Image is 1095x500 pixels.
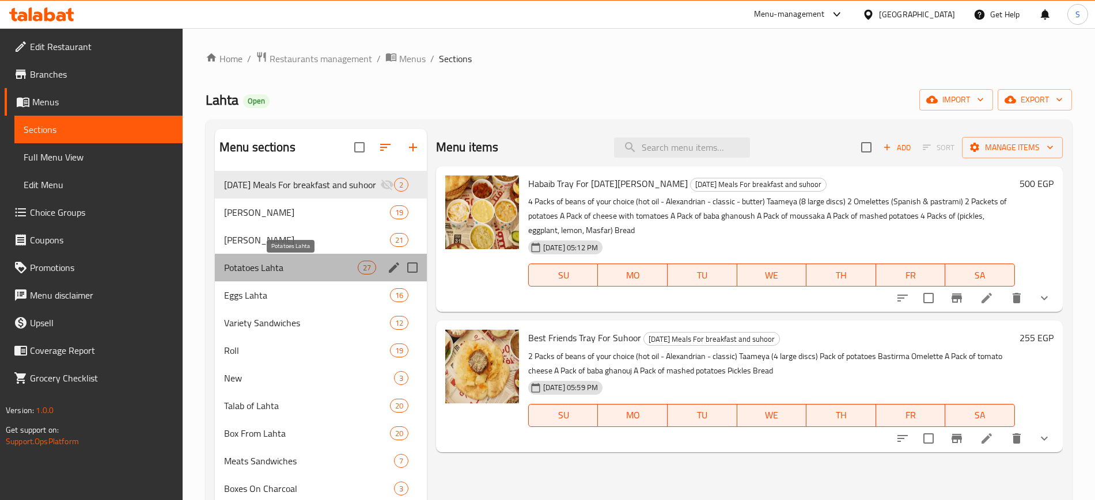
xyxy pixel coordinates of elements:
div: items [394,178,408,192]
button: SU [528,264,598,287]
span: Sections [439,52,472,66]
a: Coverage Report [5,337,183,364]
a: Choice Groups [5,199,183,226]
button: sort-choices [889,284,916,312]
button: WE [737,404,807,427]
span: Upsell [30,316,173,330]
span: Get support on: [6,422,59,437]
span: S [1075,8,1080,21]
span: Boxes On Charcoal [224,482,394,495]
svg: Show Choices [1037,432,1051,445]
div: items [358,261,376,274]
p: 2 Packs of beans of your choice (hot oil - Alexandrian - classic) Taameya (4 large discs) Pack of... [528,349,1015,378]
span: Choice Groups [30,205,173,219]
button: Branch-specific-item [943,284,971,312]
span: Menu disclaimer [30,288,173,302]
div: items [394,482,408,495]
a: Promotions [5,254,183,281]
span: Open [243,96,270,106]
span: Select to update [916,426,941,451]
div: Talab of Lahta20 [215,392,427,419]
span: [DATE] 05:59 PM [539,382,603,393]
button: TH [806,264,876,287]
nav: breadcrumb [206,51,1072,66]
a: Home [206,52,243,66]
div: [GEOGRAPHIC_DATA] [879,8,955,21]
h2: Menu items [436,139,499,156]
div: [PERSON_NAME]21 [215,226,427,254]
a: Grocery Checklist [5,364,183,392]
div: New3 [215,364,427,392]
button: FR [876,264,946,287]
button: edit [385,259,403,276]
div: items [394,454,408,468]
button: MO [598,264,668,287]
button: TU [668,264,737,287]
span: Coverage Report [30,343,173,357]
span: Meats Sandwiches [224,454,394,468]
a: Full Menu View [14,143,183,171]
span: New [224,371,394,385]
span: Potatoes Lahta [224,261,358,274]
span: Grocery Checklist [30,371,173,385]
span: Menus [399,52,426,66]
a: Menus [385,51,426,66]
span: WE [742,407,802,423]
button: SA [945,404,1015,427]
button: TU [668,404,737,427]
button: Branch-specific-item [943,425,971,452]
h6: 255 EGP [1020,330,1054,346]
div: Variety Sandwiches [224,316,390,330]
button: sort-choices [889,425,916,452]
span: Box From Lahta [224,426,390,440]
span: 16 [391,290,408,301]
div: Roll19 [215,337,427,364]
div: Open [243,94,270,108]
input: search [614,138,750,158]
li: / [377,52,381,66]
button: TH [806,404,876,427]
span: Full Menu View [24,150,173,164]
span: 1.0.0 [36,403,54,418]
span: Select section [854,135,878,159]
div: items [390,288,408,302]
span: Restaurants management [270,52,372,66]
button: delete [1003,425,1030,452]
span: TU [672,267,733,284]
span: Coupons [30,233,173,247]
a: Menus [5,88,183,116]
span: [DATE] 05:12 PM [539,242,603,253]
div: items [390,399,408,413]
span: Edit Menu [24,178,173,192]
button: export [998,89,1072,110]
div: Talab of Lahta [224,399,390,413]
span: Edit Restaurant [30,40,173,54]
div: Menu-management [754,7,825,21]
span: Sort sections [372,133,399,161]
span: SA [950,407,1010,423]
svg: Inactive section [380,178,394,192]
span: [PERSON_NAME] [224,233,390,247]
li: / [430,52,434,66]
a: Coupons [5,226,183,254]
span: TH [811,407,872,423]
span: MO [603,267,663,284]
span: [DATE] Meals For breakfast and suhoor [224,178,380,192]
img: Best Friends Tray For Suhoor [445,330,519,403]
li: / [247,52,251,66]
div: items [390,316,408,330]
span: [DATE] Meals For breakfast and suhoor [691,178,826,191]
h6: 500 EGP [1020,175,1054,192]
span: SU [533,267,593,284]
div: items [390,343,408,357]
a: Edit menu item [980,432,994,445]
span: Promotions [30,261,173,274]
span: 2 [395,180,408,190]
span: WE [742,267,802,284]
a: Edit menu item [980,291,994,305]
span: 20 [391,400,408,411]
span: Manage items [971,140,1054,155]
div: items [394,371,408,385]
